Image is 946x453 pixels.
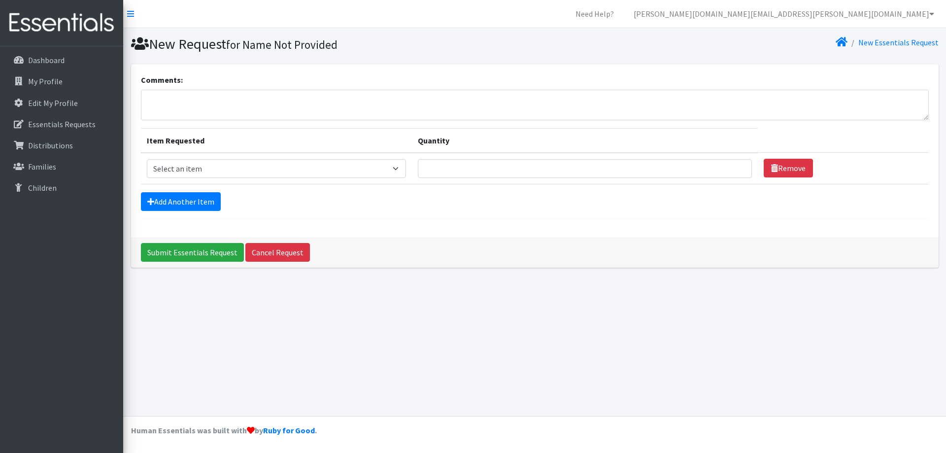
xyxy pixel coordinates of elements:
[28,119,96,129] p: Essentials Requests
[412,128,758,153] th: Quantity
[28,183,57,193] p: Children
[4,178,119,198] a: Children
[4,71,119,91] a: My Profile
[28,76,63,86] p: My Profile
[28,55,65,65] p: Dashboard
[764,159,813,177] a: Remove
[28,162,56,172] p: Families
[226,37,338,52] small: for Name Not Provided
[131,35,531,53] h1: New Request
[626,4,942,24] a: [PERSON_NAME][DOMAIN_NAME][EMAIL_ADDRESS][PERSON_NAME][DOMAIN_NAME]
[4,6,119,39] img: HumanEssentials
[568,4,622,24] a: Need Help?
[4,50,119,70] a: Dashboard
[4,157,119,176] a: Families
[4,114,119,134] a: Essentials Requests
[141,243,244,262] input: Submit Essentials Request
[28,140,73,150] p: Distributions
[4,93,119,113] a: Edit My Profile
[858,37,939,47] a: New Essentials Request
[263,425,315,435] a: Ruby for Good
[131,425,317,435] strong: Human Essentials was built with by .
[245,243,310,262] a: Cancel Request
[28,98,78,108] p: Edit My Profile
[141,128,412,153] th: Item Requested
[4,136,119,155] a: Distributions
[141,74,183,86] label: Comments:
[141,192,221,211] a: Add Another Item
